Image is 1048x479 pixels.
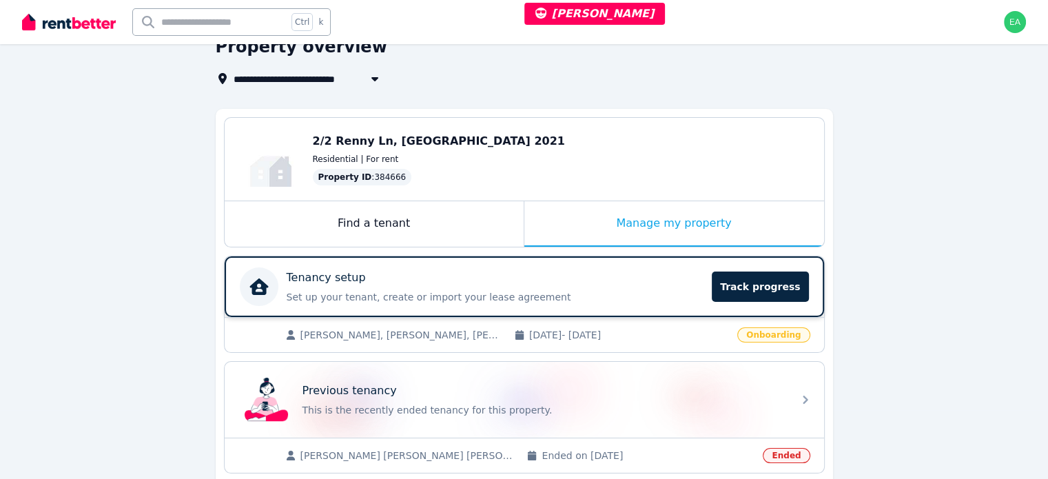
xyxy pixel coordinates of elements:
img: RentBetter [22,12,116,32]
span: [PERSON_NAME] [535,7,655,20]
span: Property ID [318,172,372,183]
div: Manage my property [524,201,824,247]
p: This is the recently ended tenancy for this property. [302,403,785,417]
p: Previous tenancy [302,383,397,399]
a: Previous tenancyPrevious tenancyThis is the recently ended tenancy for this property. [225,362,824,438]
p: Set up your tenant, create or import your lease agreement [287,290,704,304]
span: 2/2 Renny Ln, [GEOGRAPHIC_DATA] 2021 [313,134,565,147]
p: Tenancy setup [287,269,366,286]
span: Track progress [712,272,808,302]
span: [PERSON_NAME] [PERSON_NAME] [PERSON_NAME], [PERSON_NAME] [300,449,513,462]
div: : 384666 [313,169,412,185]
h1: Property overview [216,36,387,58]
span: Ended on [DATE] [542,449,754,462]
span: [PERSON_NAME], [PERSON_NAME], [PERSON_NAME] [300,328,500,342]
span: k [318,17,323,28]
img: earl@rentbetter.com.au [1004,11,1026,33]
img: Previous tenancy [245,378,289,422]
span: Ctrl [291,13,313,31]
span: Onboarding [737,327,810,343]
a: Tenancy setupSet up your tenant, create or import your lease agreementTrack progress [225,256,824,317]
span: Residential | For rent [313,154,399,165]
div: Find a tenant [225,201,524,247]
span: Ended [763,448,810,463]
span: [DATE] - [DATE] [529,328,729,342]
